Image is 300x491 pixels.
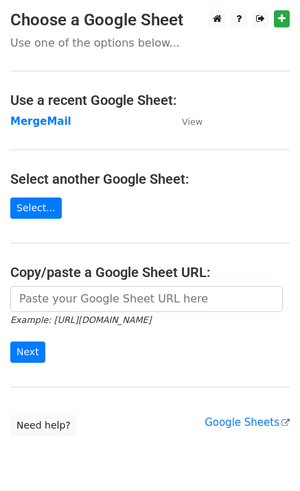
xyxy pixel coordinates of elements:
h3: Choose a Google Sheet [10,10,290,30]
small: Example: [URL][DOMAIN_NAME] [10,315,151,325]
h4: Select another Google Sheet: [10,171,290,187]
input: Next [10,342,45,363]
a: Select... [10,197,62,219]
small: View [182,117,203,127]
a: MergeMail [10,115,71,128]
input: Paste your Google Sheet URL here [10,286,283,312]
a: View [168,115,203,128]
h4: Copy/paste a Google Sheet URL: [10,264,290,280]
h4: Use a recent Google Sheet: [10,92,290,108]
p: Use one of the options below... [10,36,290,50]
a: Need help? [10,415,77,436]
a: Google Sheets [205,416,290,429]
